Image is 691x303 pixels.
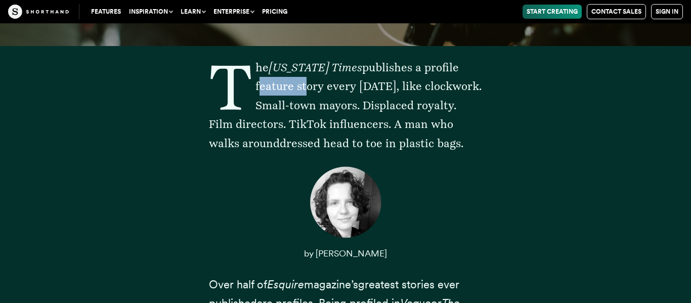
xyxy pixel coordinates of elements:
span: . [461,137,463,150]
img: Picture of the author, Corinna Keefe [308,165,383,241]
a: dressed head to toe in plastic bags [280,137,461,150]
a: Pricing [258,5,291,19]
img: The Craft [8,5,69,19]
a: Features [87,5,125,19]
button: Learn [177,5,209,19]
em: Esquire [267,278,304,291]
span: The publishes a profile feature story every [DATE], like clockwork. Small-town mayors. Displaced ... [209,61,482,150]
span: Over half of magazine’s [209,278,358,291]
a: Contact Sales [587,4,646,19]
em: [US_STATE] Times [269,61,362,74]
a: Start Creating [523,5,582,19]
button: Enterprise [209,5,258,19]
button: Inspiration [125,5,177,19]
span: by [PERSON_NAME] [304,248,387,258]
a: Sign in [651,4,683,19]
